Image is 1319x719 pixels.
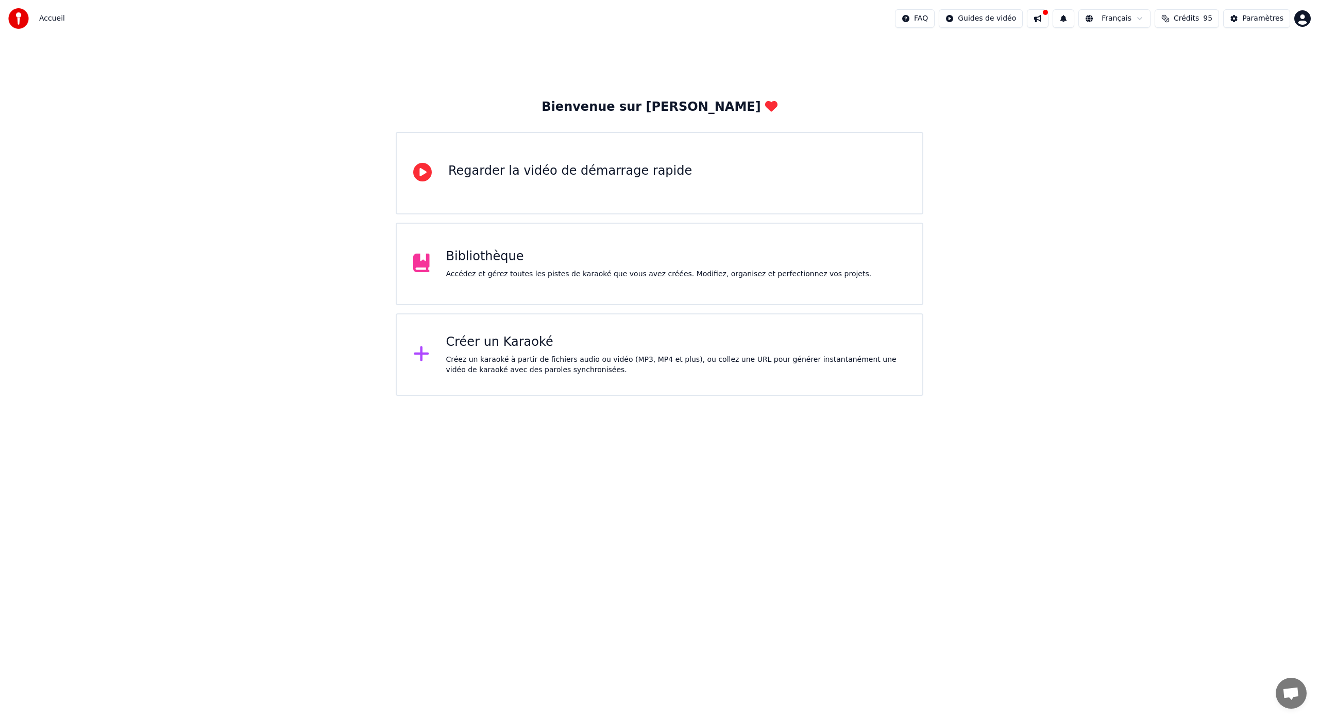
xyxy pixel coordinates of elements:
[1242,13,1283,24] div: Paramètres
[895,9,935,28] button: FAQ
[39,13,65,24] span: Accueil
[8,8,29,29] img: youka
[939,9,1023,28] button: Guides de vidéo
[448,163,692,179] div: Regarder la vidéo de démarrage rapide
[542,99,777,115] div: Bienvenue sur [PERSON_NAME]
[1174,13,1199,24] span: Crédits
[446,269,872,279] div: Accédez et gérez toutes les pistes de karaoké que vous avez créées. Modifiez, organisez et perfec...
[1276,678,1307,709] a: Ouvrir le chat
[39,13,65,24] nav: breadcrumb
[1203,13,1212,24] span: 95
[1223,9,1290,28] button: Paramètres
[446,248,872,265] div: Bibliothèque
[1155,9,1219,28] button: Crédits95
[446,355,906,375] div: Créez un karaoké à partir de fichiers audio ou vidéo (MP3, MP4 et plus), ou collez une URL pour g...
[446,334,906,350] div: Créer un Karaoké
